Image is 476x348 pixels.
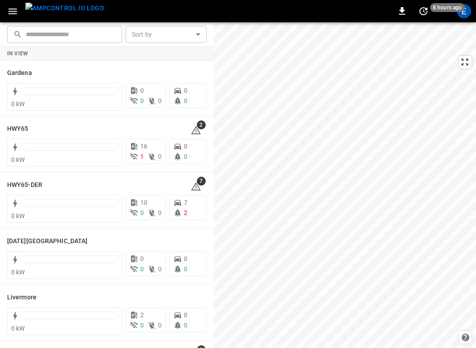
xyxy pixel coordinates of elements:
[184,143,187,150] span: 0
[11,100,25,108] span: 0 kW
[11,269,25,276] span: 0 kW
[158,322,162,329] span: 0
[7,124,28,134] h6: HWY65
[416,4,431,18] button: set refresh interval
[158,153,162,160] span: 0
[140,199,147,206] span: 10
[214,22,476,348] canvas: Map
[184,255,187,262] span: 0
[184,322,187,329] span: 0
[11,325,25,332] span: 0 kW
[25,3,104,14] img: ampcontrol.io logo
[140,153,144,160] span: 1
[7,180,42,190] h6: HWY65-DER
[197,177,206,186] span: 7
[184,87,187,94] span: 0
[140,322,144,329] span: 0
[430,3,465,12] span: 8 hours ago
[184,265,187,273] span: 0
[158,97,162,104] span: 0
[158,209,162,216] span: 0
[158,265,162,273] span: 0
[184,97,187,104] span: 0
[140,209,144,216] span: 0
[7,236,87,246] h6: Karma Center
[140,97,144,104] span: 0
[184,209,187,216] span: 2
[11,156,25,163] span: 0 kW
[140,255,144,262] span: 0
[11,212,25,220] span: 0 kW
[184,199,187,206] span: 7
[7,50,28,57] strong: In View
[140,311,144,319] span: 2
[140,87,144,94] span: 0
[197,120,206,129] span: 2
[184,153,187,160] span: 0
[7,68,32,78] h6: Gardena
[140,265,144,273] span: 0
[457,4,471,18] div: profile-icon
[7,293,37,302] h6: Livermore
[140,143,147,150] span: 16
[184,311,187,319] span: 0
